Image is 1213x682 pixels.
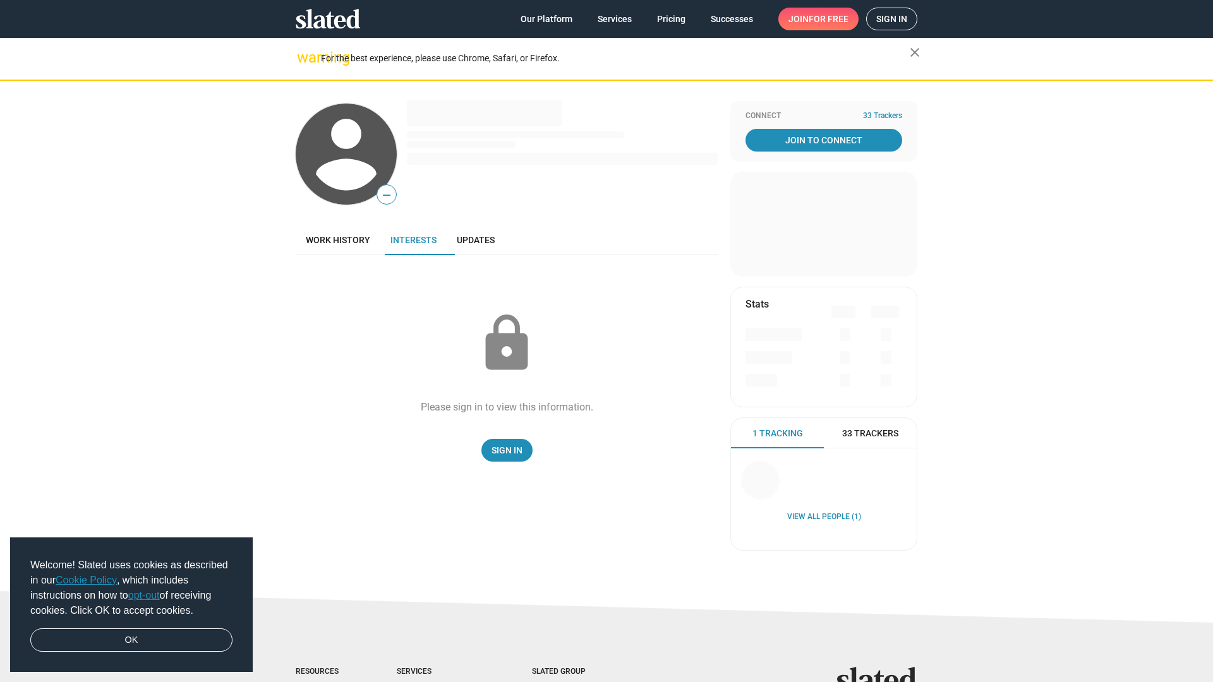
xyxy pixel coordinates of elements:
span: 1 Tracking [752,428,803,440]
span: Pricing [657,8,685,30]
div: Resources [296,667,346,677]
span: Sign in [876,8,907,30]
a: Successes [701,8,763,30]
a: Updates [447,225,505,255]
a: Services [588,8,642,30]
span: Work history [306,235,370,245]
div: Connect [745,111,902,121]
span: for free [809,8,848,30]
div: cookieconsent [10,537,253,673]
span: 33 Trackers [842,428,898,440]
span: Join To Connect [748,129,900,152]
a: View all People (1) [787,512,861,522]
a: Work history [296,225,380,255]
div: Services [397,667,481,677]
span: 33 Trackers [863,111,902,121]
a: Sign in [866,8,917,30]
mat-icon: lock [475,312,538,375]
a: Joinfor free [778,8,859,30]
a: dismiss cookie message [30,628,232,652]
a: Cookie Policy [56,575,117,585]
span: Interests [390,235,437,245]
span: Updates [457,235,495,245]
a: Interests [380,225,447,255]
a: Our Platform [510,8,582,30]
a: Pricing [647,8,696,30]
span: Services [598,8,632,30]
span: Sign In [492,439,522,462]
span: — [377,187,396,203]
a: Sign In [481,439,533,462]
a: Join To Connect [745,129,902,152]
div: Slated Group [532,667,618,677]
a: opt-out [128,590,160,601]
div: Please sign in to view this information. [421,400,593,414]
span: Our Platform [521,8,572,30]
span: Successes [711,8,753,30]
mat-icon: warning [297,50,312,65]
span: Join [788,8,848,30]
mat-card-title: Stats [745,297,769,311]
div: For the best experience, please use Chrome, Safari, or Firefox. [321,50,910,67]
mat-icon: close [907,45,922,60]
span: Welcome! Slated uses cookies as described in our , which includes instructions on how to of recei... [30,558,232,618]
